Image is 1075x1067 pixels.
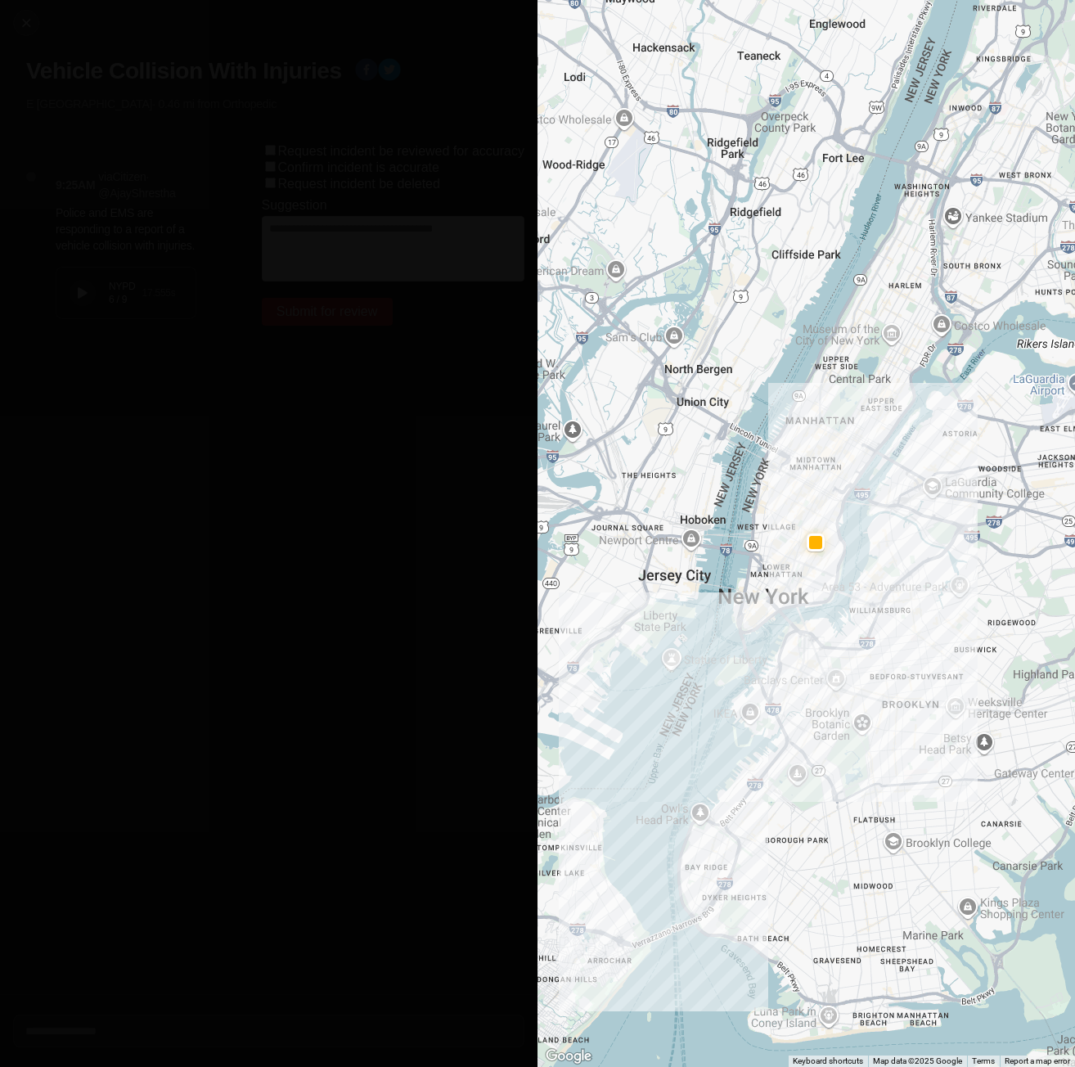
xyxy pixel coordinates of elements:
div: NYPD 6 / 9 [109,280,142,306]
img: cancel [18,15,34,31]
label: Suggestion [262,198,327,213]
img: Google [542,1046,596,1067]
button: twitter [378,58,401,84]
button: cancel [13,10,39,36]
div: 17.555 s [142,286,176,299]
p: via Citizen · @ AjayShrestha [98,169,196,201]
button: Keyboard shortcuts [793,1056,863,1067]
button: facebook [355,58,378,84]
label: Request incident be reviewed for accuracy [278,144,525,158]
p: 9:25AM [56,177,95,193]
span: Map data ©2025 Google [873,1056,962,1065]
h1: Vehicle Collision With Injuries [26,56,342,86]
a: Report a map error [1005,1056,1070,1065]
label: Confirm incident is accurate [278,160,439,174]
p: Police and EMS are responding to a report of a vehicle collision with injuries. [56,205,196,254]
a: Terms (opens in new tab) [972,1056,995,1065]
button: Submit for review [262,298,393,326]
p: E [GEOGRAPHIC_DATA] · 0.46 mi from Orthopedic [26,96,524,112]
label: Request incident be deleted [278,177,440,191]
a: Open this area in Google Maps (opens a new window) [542,1046,596,1067]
